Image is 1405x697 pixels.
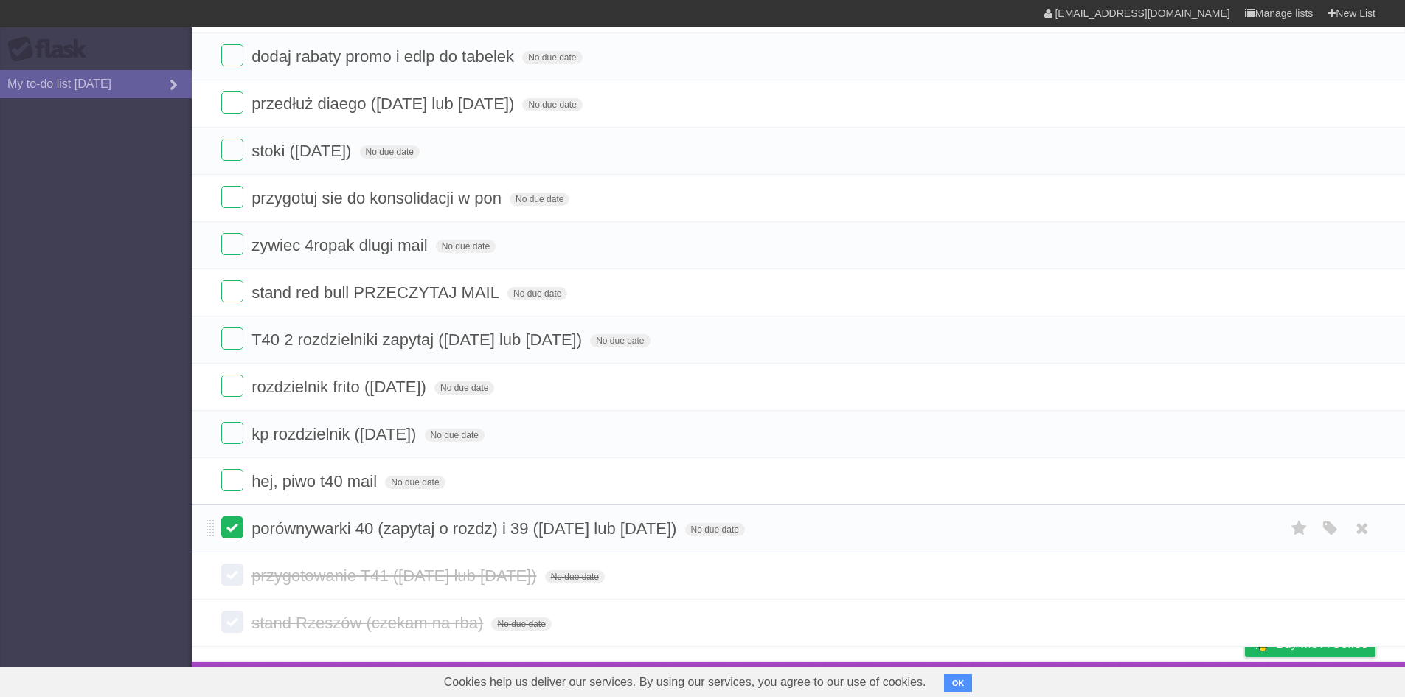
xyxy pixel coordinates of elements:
span: No due date [522,51,582,64]
span: No due date [685,523,745,536]
span: zywiec 4ropak dlugi mail [251,236,431,254]
span: No due date [434,381,494,395]
label: Done [221,139,243,161]
a: Suggest a feature [1283,665,1375,693]
span: rozdzielnik frito ([DATE]) [251,378,430,396]
span: Buy me a coffee [1276,631,1368,656]
label: Done [221,516,243,538]
span: No due date [360,145,420,159]
span: No due date [491,617,551,631]
label: Done [221,186,243,208]
span: przygotowanie T41 ([DATE] lub [DATE]) [251,566,540,585]
label: Done [221,469,243,491]
span: stoki ([DATE]) [251,142,355,160]
label: Done [221,44,243,66]
span: No due date [590,334,650,347]
span: przygotuj sie do konsolidacji w pon [251,189,505,207]
div: Flask [7,36,96,63]
button: OK [944,674,973,692]
label: Done [221,422,243,444]
label: Done [221,564,243,586]
a: Privacy [1226,665,1264,693]
span: No due date [510,193,569,206]
span: stand Rzeszów (czekam na rba) [251,614,487,632]
span: porównywarki 40 (zapytaj o rozdz) i 39 ([DATE] lub [DATE]) [251,519,680,538]
span: No due date [545,570,605,583]
span: dodaj rabaty promo i edlp do tabelek [251,47,518,66]
label: Done [221,280,243,302]
span: kp rozdzielnik ([DATE]) [251,425,420,443]
label: Done [221,233,243,255]
span: No due date [385,476,445,489]
span: T40 2 rozdzielniki zapytaj ([DATE] lub [DATE]) [251,330,586,349]
span: Cookies help us deliver our services. By using our services, you agree to our use of cookies. [429,667,941,697]
label: Done [221,611,243,633]
a: Terms [1176,665,1208,693]
span: No due date [507,287,567,300]
span: przedłuż diaego ([DATE] lub [DATE]) [251,94,518,113]
span: hej, piwo t40 mail [251,472,381,490]
label: Done [221,375,243,397]
label: Star task [1286,516,1314,541]
label: Done [221,91,243,114]
a: Developers [1097,665,1157,693]
span: stand red bull PRZECZYTAJ MAIL [251,283,503,302]
span: No due date [522,98,582,111]
a: About [1049,665,1080,693]
span: No due date [436,240,496,253]
label: Done [221,327,243,350]
span: No due date [425,429,485,442]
